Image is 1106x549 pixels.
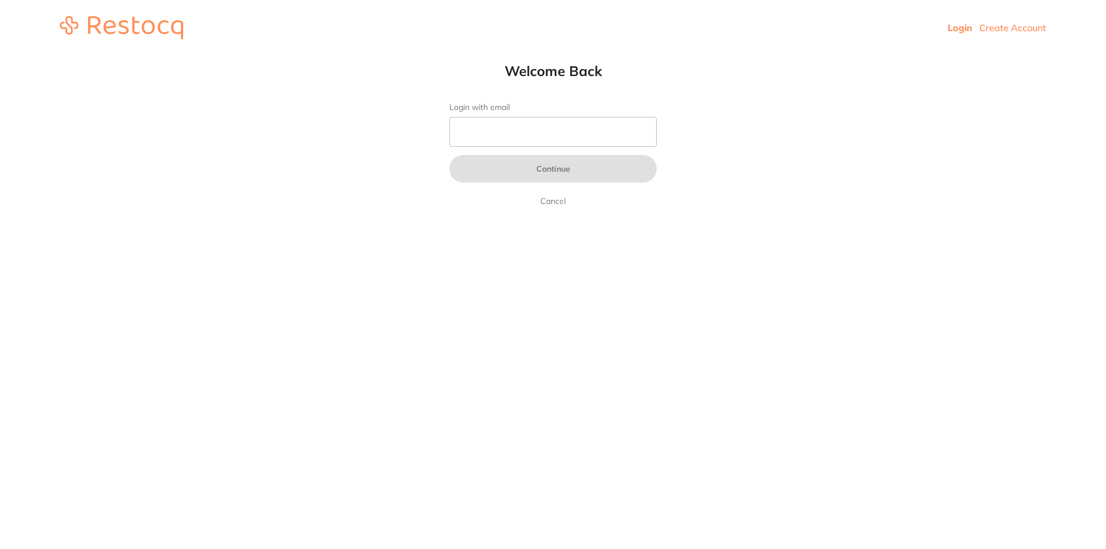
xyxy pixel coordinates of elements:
[426,62,680,79] h1: Welcome Back
[979,22,1046,33] a: Create Account
[449,155,657,183] button: Continue
[60,16,183,39] img: restocq_logo.svg
[948,22,972,33] a: Login
[449,103,657,112] label: Login with email
[538,194,568,208] a: Cancel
